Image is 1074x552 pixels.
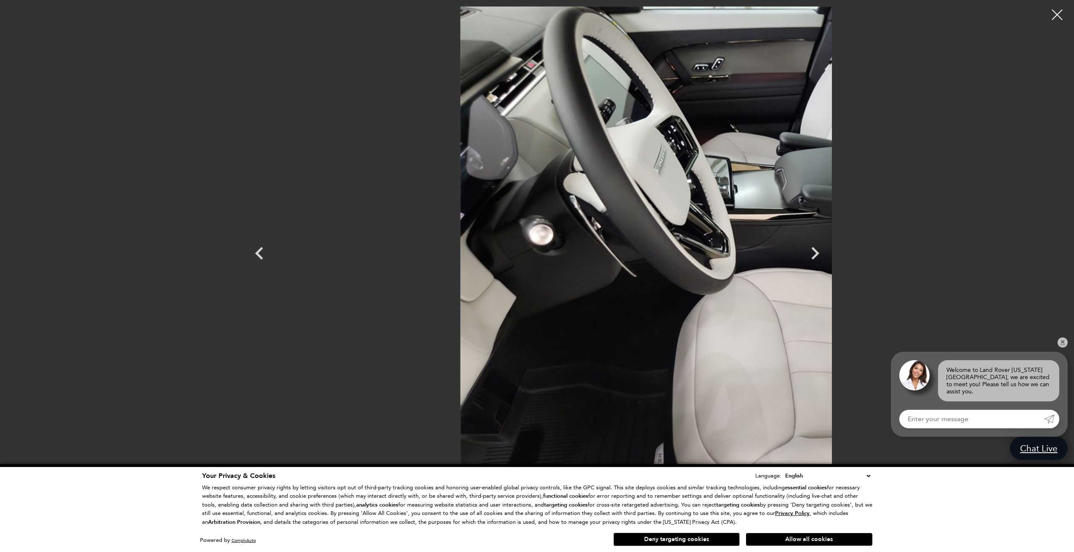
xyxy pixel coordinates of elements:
select: Language Select [783,471,872,480]
img: Agent profile photo [899,360,930,390]
a: Chat Live [1010,437,1068,460]
div: Next [802,236,828,274]
div: Powered by [200,538,256,543]
button: Allow all cookies [746,533,872,546]
div: Welcome to Land Rover [US_STATE][GEOGRAPHIC_DATA], we are excited to meet you! Please tell us how... [938,360,1059,401]
strong: analytics cookies [356,501,398,509]
a: Submit [1044,410,1059,428]
button: Deny targeting cookies [613,533,740,546]
strong: targeting cookies [544,501,588,509]
strong: essential cookies [785,484,827,491]
u: Privacy Policy [775,510,810,517]
span: Your Privacy & Cookies [202,471,275,480]
strong: targeting cookies [716,501,760,509]
p: We respect consumer privacy rights by letting visitors opt out of third-party tracking cookies an... [202,483,872,527]
strong: Arbitration Provision [208,518,260,526]
span: Chat Live [1016,443,1062,454]
input: Enter your message [899,410,1044,428]
div: Previous [247,236,272,274]
strong: functional cookies [543,492,588,500]
a: ComplyAuto [232,538,256,543]
div: Language: [755,473,781,478]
